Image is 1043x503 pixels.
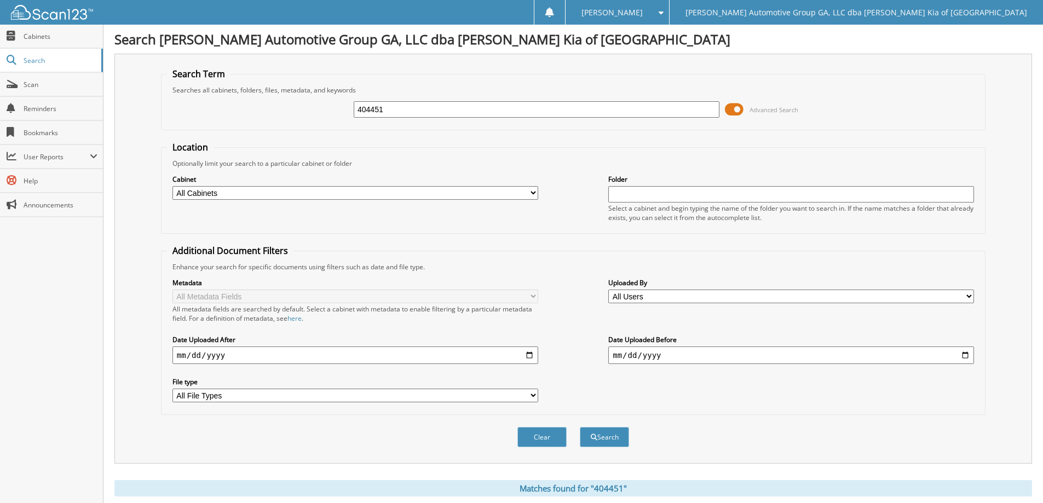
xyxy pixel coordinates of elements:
[608,204,974,222] div: Select a cabinet and begin typing the name of the folder you want to search in. If the name match...
[750,106,798,114] span: Advanced Search
[167,68,231,80] legend: Search Term
[608,335,974,344] label: Date Uploaded Before
[167,141,214,153] legend: Location
[287,314,302,323] a: here
[172,335,538,344] label: Date Uploaded After
[167,85,979,95] div: Searches all cabinets, folders, files, metadata, and keywords
[581,9,643,16] span: [PERSON_NAME]
[24,80,97,89] span: Scan
[24,200,97,210] span: Announcements
[167,262,979,271] div: Enhance your search for specific documents using filters such as date and file type.
[608,175,974,184] label: Folder
[114,30,1032,48] h1: Search [PERSON_NAME] Automotive Group GA, LLC dba [PERSON_NAME] Kia of [GEOGRAPHIC_DATA]
[172,278,538,287] label: Metadata
[172,377,538,386] label: File type
[608,278,974,287] label: Uploaded By
[172,346,538,364] input: start
[114,480,1032,496] div: Matches found for "404451"
[24,152,90,161] span: User Reports
[24,32,97,41] span: Cabinets
[167,159,979,168] div: Optionally limit your search to a particular cabinet or folder
[608,346,974,364] input: end
[24,104,97,113] span: Reminders
[24,176,97,186] span: Help
[172,304,538,323] div: All metadata fields are searched by default. Select a cabinet with metadata to enable filtering b...
[24,56,96,65] span: Search
[517,427,567,447] button: Clear
[172,175,538,184] label: Cabinet
[167,245,293,257] legend: Additional Document Filters
[685,9,1027,16] span: [PERSON_NAME] Automotive Group GA, LLC dba [PERSON_NAME] Kia of [GEOGRAPHIC_DATA]
[11,5,93,20] img: scan123-logo-white.svg
[24,128,97,137] span: Bookmarks
[580,427,629,447] button: Search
